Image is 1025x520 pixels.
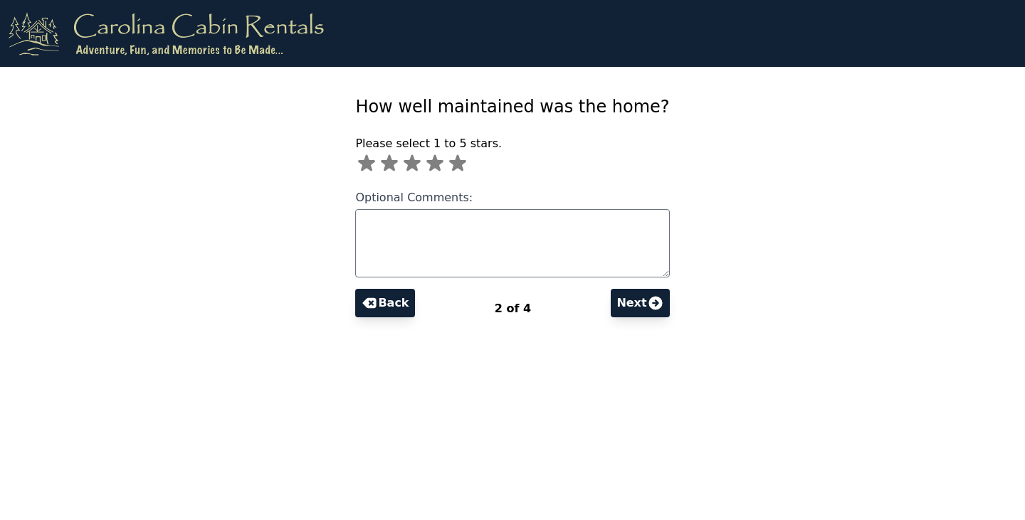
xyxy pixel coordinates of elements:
button: Back [355,289,414,317]
button: Next [611,289,669,317]
p: Please select 1 to 5 stars. [355,135,669,152]
span: Optional Comments: [355,191,473,204]
span: How well maintained was the home? [355,97,669,117]
img: logo.png [9,11,324,55]
span: 2 of 4 [495,302,531,315]
textarea: Optional Comments: [355,209,669,277]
